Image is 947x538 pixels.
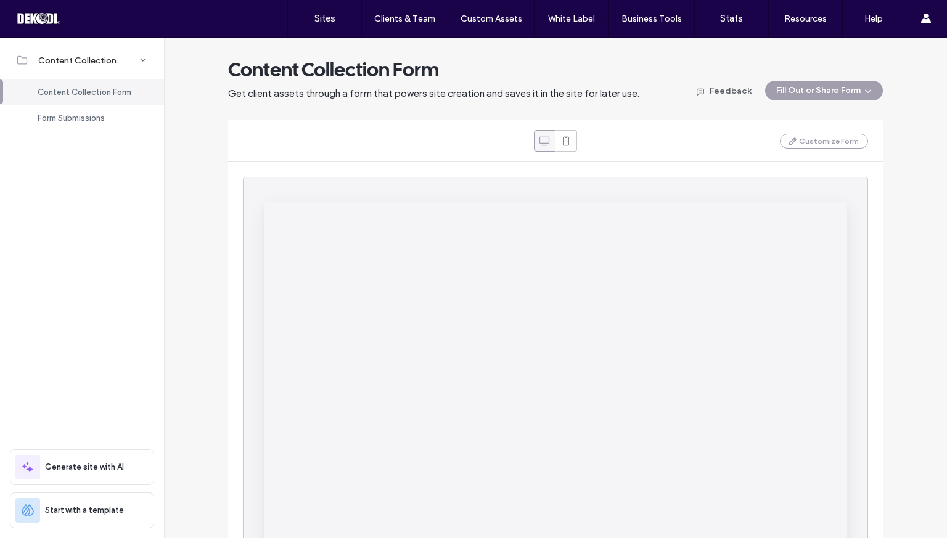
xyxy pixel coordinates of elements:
[38,55,117,66] span: Content Collection
[720,13,743,24] label: Stats
[461,14,522,24] label: Custom Assets
[45,504,124,516] span: Start with a template
[374,14,435,24] label: Clients & Team
[784,14,827,24] label: Resources
[45,461,124,473] span: Generate site with AI
[314,13,335,24] label: Sites
[10,492,154,528] div: Start with a template
[10,449,154,485] div: Generate site with AI
[548,14,595,24] label: White Label
[38,88,131,97] span: Content Collection Form
[228,57,639,82] span: Content Collection Form
[228,87,639,100] span: Get client assets through a form that powers site creation and saves it in the site for later use.
[621,14,682,24] label: Business Tools
[864,14,883,24] label: Help
[686,81,760,100] button: Feedback
[780,134,868,149] button: Customize Form
[38,113,105,123] span: Form Submissions
[765,81,883,100] button: Fill Out or Share Form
